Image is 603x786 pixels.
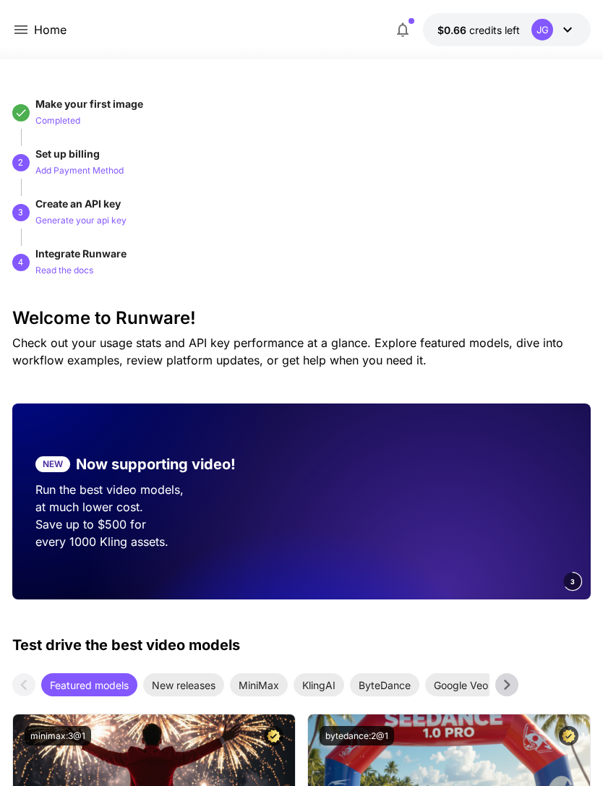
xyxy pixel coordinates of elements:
div: JG [531,19,553,40]
span: 3 [570,576,575,587]
button: Certified Model – Vetted for best performance and includes a commercial license. [559,726,578,746]
p: Completed [35,114,80,128]
nav: breadcrumb [34,21,67,38]
span: Create an API key [35,197,121,210]
span: Featured models [41,678,137,693]
div: $0.65635 [437,22,520,38]
h3: Welcome to Runware! [12,308,591,328]
span: KlingAI [294,678,344,693]
div: ByteDance [350,673,419,696]
div: Google Veo [425,673,497,696]
div: KlingAI [294,673,344,696]
p: 2 [18,156,23,169]
span: New releases [143,678,224,693]
span: $0.66 [437,24,469,36]
span: MiniMax [230,678,288,693]
span: Check out your usage stats and API key performance at a glance. Explore featured models, dive int... [12,336,563,367]
button: minimax:3@1 [25,726,91,746]
p: Run the best video models, at much lower cost. [35,481,278,516]
p: Now supporting video! [76,453,236,475]
p: Test drive the best video models [12,634,240,656]
p: Add Payment Method [35,164,124,178]
span: Google Veo [425,678,497,693]
span: Make your first image [35,98,143,110]
span: Integrate Runware [35,247,127,260]
button: Generate your api key [35,211,127,228]
p: Save up to $500 for every 1000 Kling assets. [35,516,278,550]
span: Set up billing [35,148,100,160]
a: Home [34,21,67,38]
button: bytedance:2@1 [320,726,394,746]
p: NEW [43,458,63,471]
button: Add Payment Method [35,161,124,179]
p: Read the docs [35,264,93,278]
div: Featured models [41,673,137,696]
button: Completed [35,111,80,129]
p: 3 [18,206,23,219]
span: credits left [469,24,520,36]
button: Read the docs [35,261,93,278]
button: Certified Model – Vetted for best performance and includes a commercial license. [264,726,283,746]
p: Generate your api key [35,214,127,228]
span: ByteDance [350,678,419,693]
button: $0.65635JG [423,13,591,46]
div: MiniMax [230,673,288,696]
p: 4 [18,256,23,269]
div: New releases [143,673,224,696]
